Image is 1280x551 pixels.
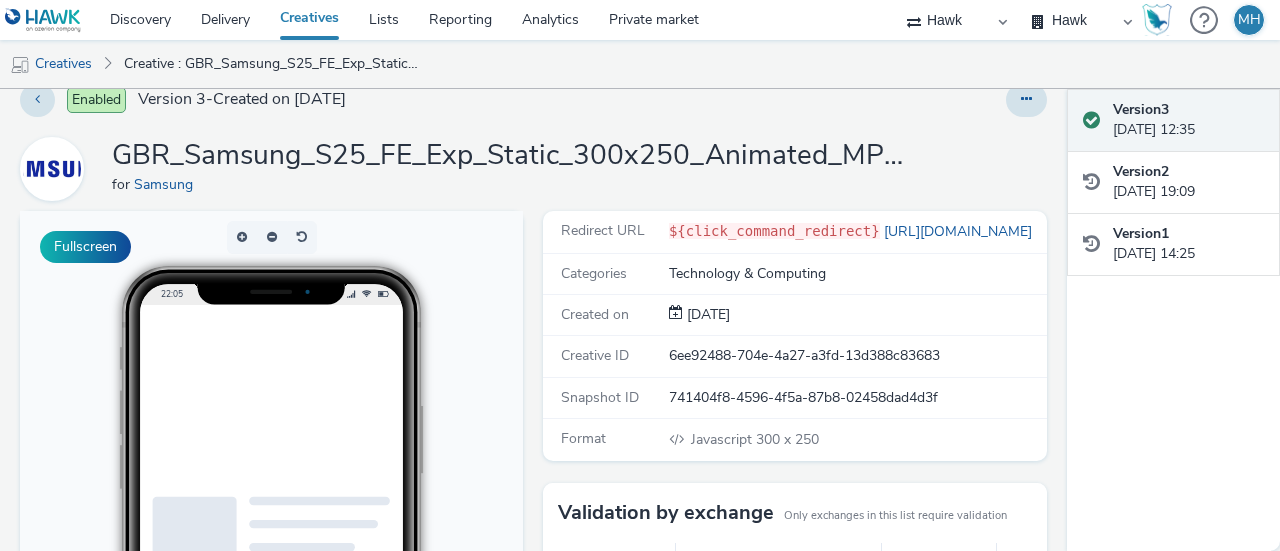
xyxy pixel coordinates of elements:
li: QR Code [336,462,478,486]
img: Hawk Academy [1142,4,1172,36]
div: MH [1238,5,1261,35]
div: [DATE] 12:35 [1113,100,1264,141]
div: Creation 22 September 2025, 14:25 [683,305,730,325]
a: [URL][DOMAIN_NAME] [880,222,1040,241]
span: Snapshot ID [561,388,639,407]
h3: Validation by exchange [558,498,774,528]
span: Javascript [691,430,756,449]
strong: Version 1 [1113,224,1169,243]
img: mobile [10,55,30,75]
span: [DATE] [683,305,730,324]
span: Enabled [67,87,126,113]
div: 6ee92488-704e-4a27-a3fd-13d388c83683 [669,346,1045,366]
div: [DATE] 14:25 [1113,224,1264,265]
span: Smartphone [363,420,428,432]
span: Format [561,429,606,448]
small: Only exchanges in this list require validation [784,508,1007,524]
button: Fullscreen [40,231,131,263]
div: 741404f8-4596-4f5a-87b8-02458dad4d3f [669,388,1045,408]
strong: Version 2 [1113,162,1169,181]
span: Created on [561,305,629,324]
a: Samsung [20,159,92,178]
a: Creative : GBR_Samsung_S25_FE_Exp_Static_300x250_Animated_MPU_20250922 [114,40,434,88]
a: Hawk Academy [1142,4,1180,36]
li: Desktop [336,438,478,462]
img: undefined Logo [5,8,82,33]
a: Samsung [134,175,201,194]
code: ${click_command_redirect} [669,223,880,239]
span: for [112,175,134,194]
span: Desktop [363,444,408,456]
span: Creative ID [561,346,629,365]
span: 300 x 250 [689,430,819,449]
span: Version 3 - Created on [DATE] [138,88,346,111]
img: Samsung [23,140,81,198]
span: 22:05 [141,77,163,88]
li: Smartphone [336,414,478,438]
span: QR Code [363,468,411,480]
div: [DATE] 19:09 [1113,162,1264,203]
h1: GBR_Samsung_S25_FE_Exp_Static_300x250_Animated_MPU_20250922 [112,137,912,175]
span: Redirect URL [561,221,645,240]
div: Technology & Computing [669,264,1045,284]
strong: Version 3 [1113,100,1169,119]
span: Categories [561,264,627,283]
